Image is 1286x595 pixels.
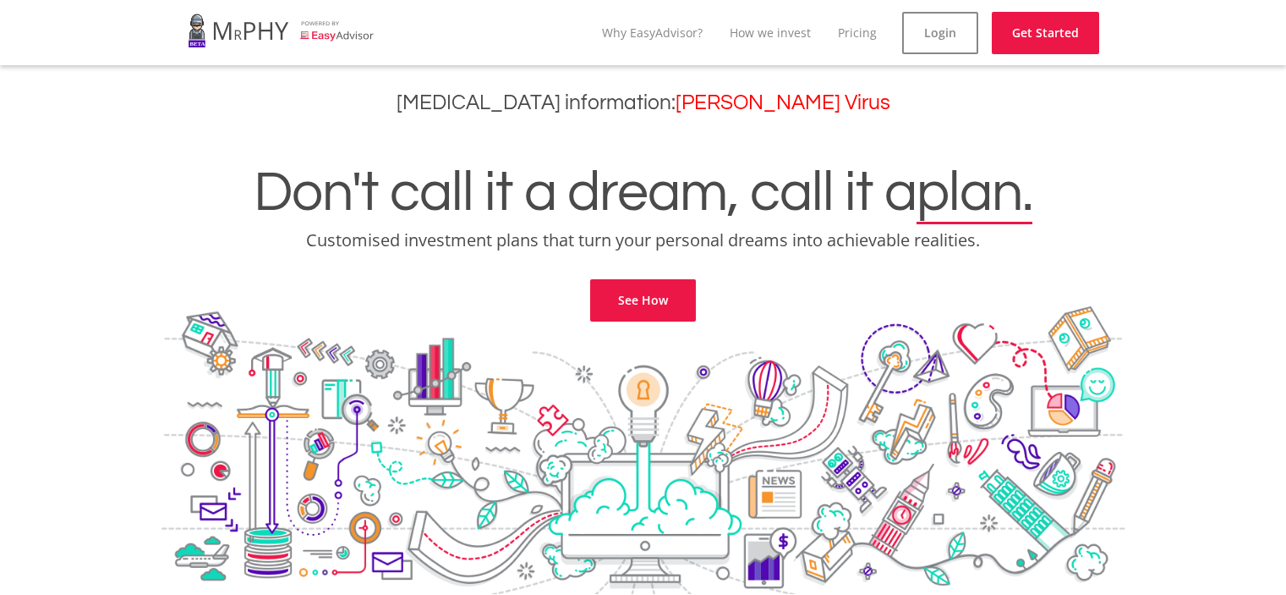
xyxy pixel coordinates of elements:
[13,91,1273,115] h3: [MEDICAL_DATA] information:
[992,12,1099,54] a: Get Started
[676,92,890,113] a: [PERSON_NAME] Virus
[590,279,696,322] a: See How
[13,164,1273,222] h1: Don't call it a dream, call it a
[838,25,877,41] a: Pricing
[902,12,978,54] a: Login
[917,164,1032,222] span: plan.
[13,229,1273,252] p: Customised investment plans that turn your personal dreams into achievable realities.
[602,25,703,41] a: Why EasyAdvisor?
[730,25,811,41] a: How we invest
